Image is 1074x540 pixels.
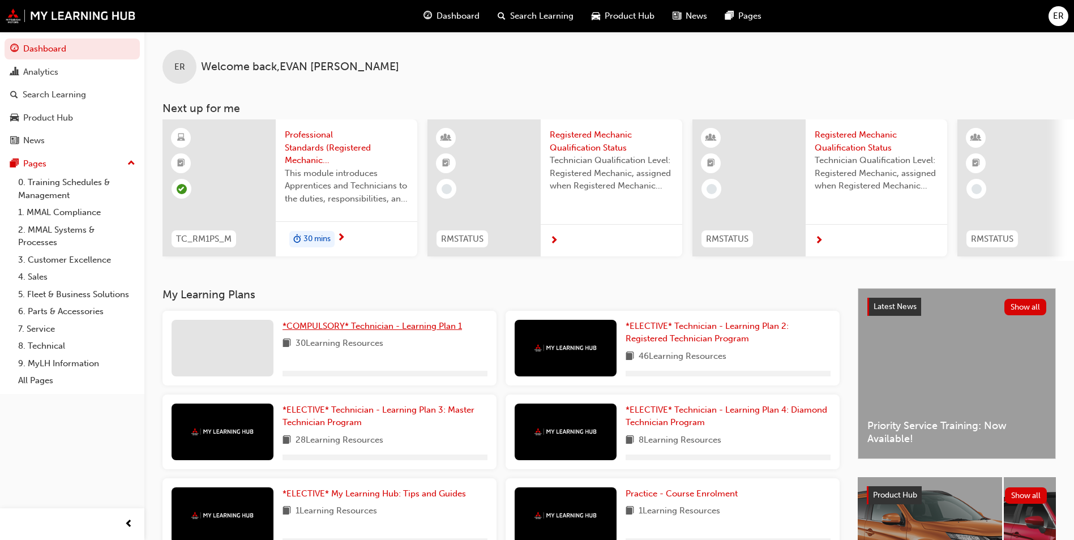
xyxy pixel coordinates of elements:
[23,112,73,125] div: Product Hub
[510,10,574,23] span: Search Learning
[14,372,140,389] a: All Pages
[442,184,452,194] span: learningRecordVerb_NONE-icon
[437,10,480,23] span: Dashboard
[738,10,761,23] span: Pages
[162,288,840,301] h3: My Learning Plans
[201,61,399,74] span: Welcome back , EVAN [PERSON_NAME]
[626,504,634,518] span: book-icon
[707,156,715,171] span: booktick-icon
[14,251,140,269] a: 3. Customer Excellence
[639,504,720,518] span: 1 Learning Resources
[550,128,673,154] span: Registered Mechanic Qualification Status
[815,128,938,154] span: Registered Mechanic Qualification Status
[716,5,771,28] a: pages-iconPages
[296,337,383,351] span: 30 Learning Resources
[10,44,19,54] span: guage-icon
[177,184,187,194] span: learningRecordVerb_PASS-icon
[5,62,140,83] a: Analytics
[337,233,345,243] span: next-icon
[498,9,506,23] span: search-icon
[23,66,58,79] div: Analytics
[626,405,827,428] span: *ELECTIVE* Technician - Learning Plan 4: Diamond Technician Program
[639,434,721,448] span: 8 Learning Resources
[10,136,19,146] span: news-icon
[972,156,980,171] span: booktick-icon
[442,156,450,171] span: booktick-icon
[534,428,597,435] img: mmal
[5,130,140,151] a: News
[283,321,462,331] span: *COMPULSORY* Technician - Learning Plan 1
[686,10,707,23] span: News
[191,428,254,435] img: mmal
[626,487,742,500] a: Practice - Course Enrolment
[489,5,583,28] a: search-iconSearch Learning
[23,157,46,170] div: Pages
[127,156,135,171] span: up-icon
[815,154,938,192] span: Technician Qualification Level: Registered Mechanic, assigned when Registered Mechanic modules ha...
[14,303,140,320] a: 6. Parts & Accessories
[303,233,331,246] span: 30 mins
[1004,299,1047,315] button: Show all
[283,320,467,333] a: *COMPULSORY* Technician - Learning Plan 1
[874,302,917,311] span: Latest News
[10,113,19,123] span: car-icon
[14,221,140,251] a: 2. MMAL Systems & Processes
[5,36,140,153] button: DashboardAnalyticsSearch LearningProduct HubNews
[6,8,136,23] a: mmal
[972,131,980,145] span: learningResourceType_INSTRUCTOR_LED-icon
[873,490,917,500] span: Product Hub
[867,298,1046,316] a: Latest NewsShow all
[583,5,664,28] a: car-iconProduct Hub
[972,184,982,194] span: learningRecordVerb_NONE-icon
[592,9,600,23] span: car-icon
[14,286,140,303] a: 5. Fleet & Business Solutions
[639,350,726,364] span: 46 Learning Resources
[427,119,682,256] a: RMSTATUSRegistered Mechanic Qualification StatusTechnician Qualification Level: Registered Mechan...
[14,355,140,372] a: 9. MyLH Information
[1005,487,1047,504] button: Show all
[283,404,487,429] a: *ELECTIVE* Technician - Learning Plan 3: Master Technician Program
[626,320,831,345] a: *ELECTIVE* Technician - Learning Plan 2: Registered Technician Program
[14,337,140,355] a: 8. Technical
[283,488,466,499] span: *ELECTIVE* My Learning Hub: Tips and Guides
[283,487,470,500] a: *ELECTIVE* My Learning Hub: Tips and Guides
[550,236,558,246] span: next-icon
[23,88,86,101] div: Search Learning
[626,488,738,499] span: Practice - Course Enrolment
[725,9,734,23] span: pages-icon
[10,67,19,78] span: chart-icon
[441,233,483,246] span: RMSTATUS
[10,159,19,169] span: pages-icon
[605,10,654,23] span: Product Hub
[296,504,377,518] span: 1 Learning Resources
[10,90,18,100] span: search-icon
[14,204,140,221] a: 1. MMAL Compliance
[664,5,716,28] a: news-iconNews
[5,108,140,128] a: Product Hub
[5,84,140,105] a: Search Learning
[534,344,597,352] img: mmal
[867,419,1046,445] span: Priority Service Training: Now Available!
[550,154,673,192] span: Technician Qualification Level: Registered Mechanic, assigned when Registered Mechanic modules ha...
[867,486,1047,504] a: Product HubShow all
[285,128,408,167] span: Professional Standards (Registered Mechanic Qualification)
[626,434,634,448] span: book-icon
[176,233,232,246] span: TC_RM1PS_M
[296,434,383,448] span: 28 Learning Resources
[858,288,1056,459] a: Latest NewsShow allPriority Service Training: Now Available!
[5,153,140,174] button: Pages
[285,167,408,205] span: This module introduces Apprentices and Technicians to the duties, responsibilities, and impacts o...
[815,236,823,246] span: next-icon
[283,337,291,351] span: book-icon
[144,102,1074,115] h3: Next up for me
[971,233,1013,246] span: RMSTATUS
[283,504,291,518] span: book-icon
[14,320,140,338] a: 7. Service
[14,174,140,204] a: 0. Training Schedules & Management
[174,61,185,74] span: ER
[162,119,417,256] a: TC_RM1PS_MProfessional Standards (Registered Mechanic Qualification)This module introduces Appren...
[293,232,301,247] span: duration-icon
[23,134,45,147] div: News
[626,350,634,364] span: book-icon
[534,512,597,519] img: mmal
